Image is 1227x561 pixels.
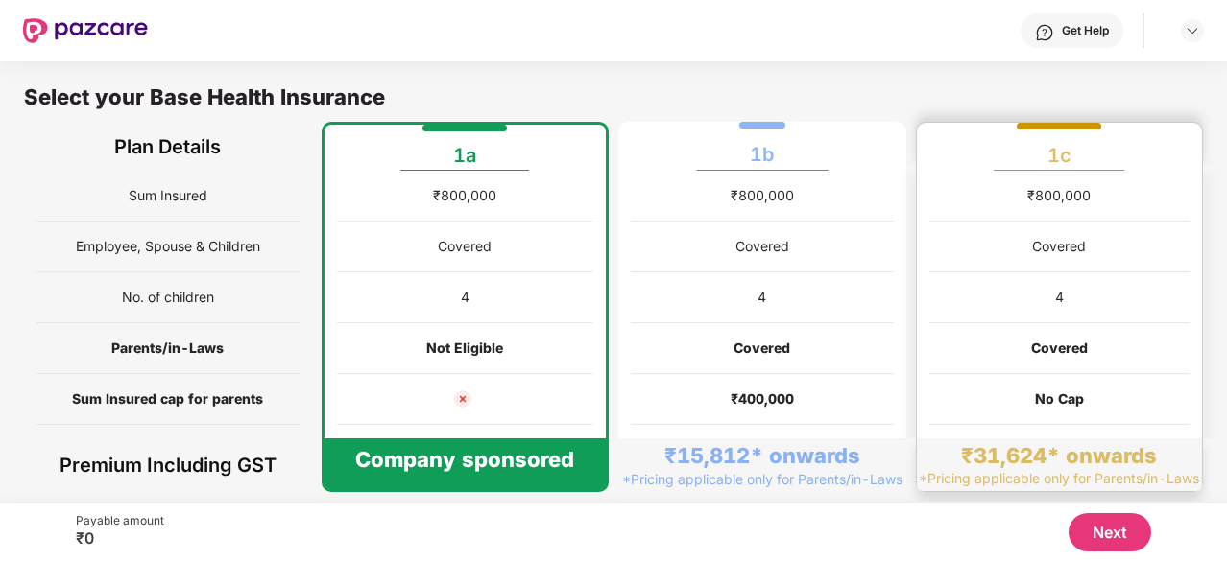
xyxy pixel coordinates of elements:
[76,513,164,528] div: Payable amount
[1047,129,1071,167] div: 1c
[453,129,476,167] div: 1a
[1035,388,1084,409] div: No Cap
[961,442,1157,469] div: ₹31,624* onwards
[426,338,503,359] div: Not Eligible
[451,387,474,410] img: not_cover_cross.svg
[76,528,164,548] div: ₹0
[1032,236,1086,257] div: Covered
[461,287,469,308] div: 4
[24,83,1203,122] div: Select your Base Health Insurance
[129,177,207,214] span: Sum Insured
[99,432,237,468] span: Pre-Existing Diseases
[622,470,902,488] div: *Pricing applicable only for Parents/in-Laws
[111,330,224,366] span: Parents/in-Laws
[23,18,148,43] img: New Pazcare Logo
[72,381,263,417] span: Sum Insured cap for parents
[731,185,794,206] div: ₹800,000
[758,287,766,308] div: 4
[433,185,496,206] div: ₹800,000
[1185,23,1200,38] img: svg+xml;base64,PHN2ZyBpZD0iRHJvcGRvd24tMzJ4MzIiIHhtbG5zPSJodHRwOi8vd3d3LnczLm9yZy8yMDAwL3N2ZyIgd2...
[1035,23,1054,42] img: svg+xml;base64,PHN2ZyBpZD0iSGVscC0zMngzMiIgeG1sbnM9Imh0dHA6Ly93d3cudzMub3JnLzIwMDAvc3ZnIiB3aWR0aD...
[36,122,300,171] div: Plan Details
[664,442,860,469] div: ₹15,812* onwards
[36,438,300,492] div: Premium Including GST
[1069,513,1151,551] button: Next
[735,236,789,257] div: Covered
[1027,185,1091,206] div: ₹800,000
[731,388,794,409] div: ₹400,000
[76,228,260,265] span: Employee, Spouse & Children
[734,338,790,359] div: Covered
[919,469,1199,487] div: *Pricing applicable only for Parents/in-Laws
[1031,338,1088,359] div: Covered
[438,236,492,257] div: Covered
[1062,23,1109,38] div: Get Help
[122,279,214,316] span: No. of children
[355,446,574,473] div: Company sponsored
[750,128,774,166] div: 1b
[1055,287,1064,308] div: 4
